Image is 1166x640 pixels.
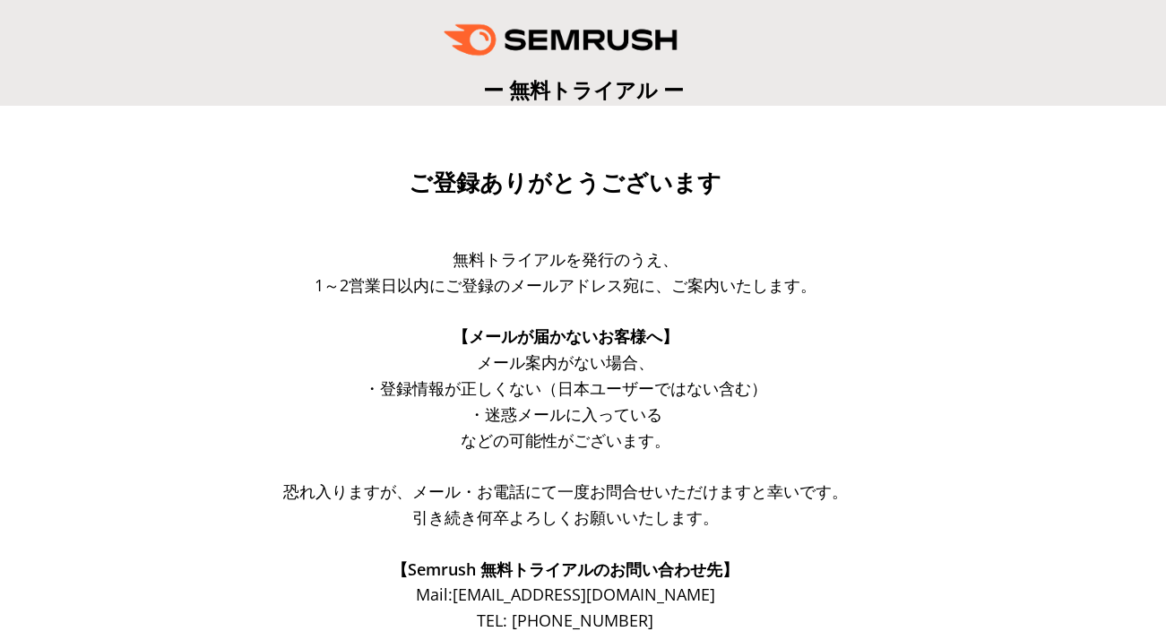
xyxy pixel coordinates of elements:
[483,75,684,104] span: ー 無料トライアル ー
[364,377,767,399] span: ・登録情報が正しくない（日本ユーザーではない含む）
[409,169,721,196] span: ご登録ありがとうございます
[315,274,816,296] span: 1～2営業日以内にご登録のメールアドレス宛に、ご案内いたします。
[477,610,653,631] span: TEL: [PHONE_NUMBER]
[392,558,738,580] span: 【Semrush 無料トライアルのお問い合わせ先】
[416,584,715,605] span: Mail: [EMAIL_ADDRESS][DOMAIN_NAME]
[461,429,670,451] span: などの可能性がございます。
[453,248,678,270] span: 無料トライアルを発行のうえ、
[477,351,654,373] span: メール案内がない場合、
[469,403,662,425] span: ・迷惑メールに入っている
[283,480,848,502] span: 恐れ入りますが、メール・お電話にて一度お問合せいただけますと幸いです。
[453,325,678,347] span: 【メールが届かないお客様へ】
[412,506,719,528] span: 引き続き何卒よろしくお願いいたします。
